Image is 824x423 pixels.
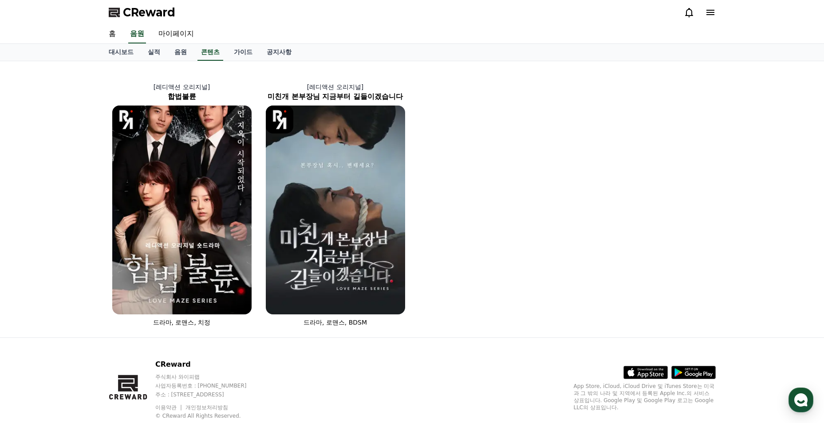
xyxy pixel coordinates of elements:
a: CReward [109,5,175,20]
img: [object Object] Logo [112,106,140,133]
p: 사업자등록번호 : [PHONE_NUMBER] [155,382,264,389]
a: 설정 [114,281,170,303]
span: 드라마, 로맨스, 치정 [153,319,211,326]
a: 실적 [141,44,167,61]
p: 주식회사 와이피랩 [155,373,264,380]
a: 음원 [128,25,146,43]
span: 대화 [81,295,92,302]
a: 콘텐츠 [197,44,223,61]
h2: 미친개 본부장님 지금부터 길들이겠습니다 [259,91,412,102]
a: 공지사항 [260,44,299,61]
img: [object Object] Logo [266,106,294,133]
a: 가이드 [227,44,260,61]
a: 대화 [59,281,114,303]
span: 드라마, 로맨스, BDSM [304,319,367,326]
a: 홈 [3,281,59,303]
p: [레디액션 오리지널] [105,82,259,91]
a: [레디액션 오리지널] 미친개 본부장님 지금부터 길들이겠습니다 미친개 본부장님 지금부터 길들이겠습니다 [object Object] Logo 드라마, 로맨스, BDSM [259,75,412,334]
a: [레디액션 오리지널] 합법불륜 합법불륜 [object Object] Logo 드라마, 로맨스, 치정 [105,75,259,334]
span: CReward [123,5,175,20]
p: App Store, iCloud, iCloud Drive 및 iTunes Store는 미국과 그 밖의 나라 및 지역에서 등록된 Apple Inc.의 서비스 상표입니다. Goo... [574,383,716,411]
p: CReward [155,359,264,370]
span: 홈 [28,294,33,302]
a: 마이페이지 [151,25,201,43]
a: 음원 [167,44,194,61]
img: 합법불륜 [112,106,252,314]
span: 설정 [137,294,148,302]
p: [레디액션 오리지널] [259,82,412,91]
a: 개인정보처리방침 [185,404,228,411]
p: 주소 : [STREET_ADDRESS] [155,391,264,398]
a: 대시보드 [102,44,141,61]
a: 이용약관 [155,404,183,411]
p: © CReward All Rights Reserved. [155,412,264,419]
a: 홈 [102,25,123,43]
img: 미친개 본부장님 지금부터 길들이겠습니다 [266,106,405,314]
h2: 합법불륜 [105,91,259,102]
